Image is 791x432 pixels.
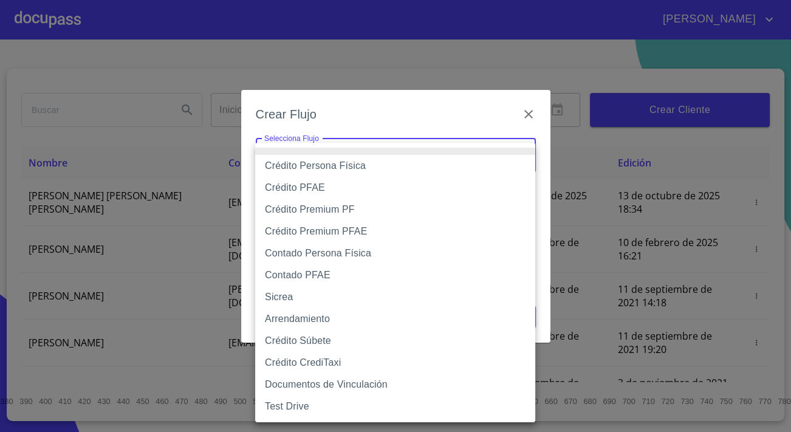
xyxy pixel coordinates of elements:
[255,330,535,352] li: Crédito Súbete
[255,221,535,242] li: Crédito Premium PFAE
[255,242,535,264] li: Contado Persona Física
[255,352,535,374] li: Crédito CrediTaxi
[255,155,535,177] li: Crédito Persona Física
[255,374,535,396] li: Documentos de Vinculación
[255,396,535,417] li: Test Drive
[255,177,535,199] li: Crédito PFAE
[255,199,535,221] li: Crédito Premium PF
[255,148,535,155] li: None
[255,286,535,308] li: Sicrea
[255,264,535,286] li: Contado PFAE
[255,308,535,330] li: Arrendamiento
